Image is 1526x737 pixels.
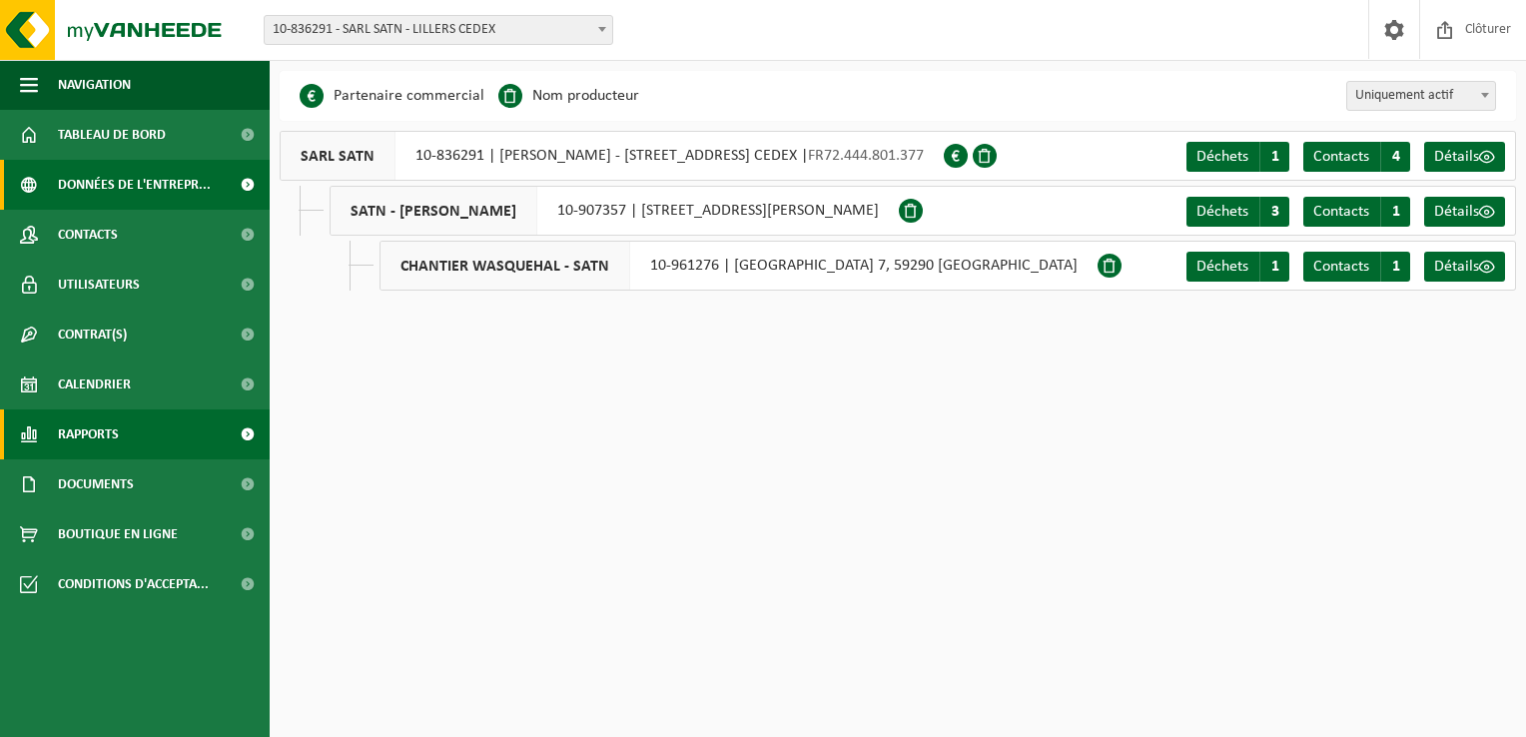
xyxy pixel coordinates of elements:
div: 10-836291 | [PERSON_NAME] - [STREET_ADDRESS] CEDEX | [280,131,944,181]
span: Calendrier [58,360,131,409]
span: Détails [1434,259,1479,275]
span: Uniquement actif [1346,81,1496,111]
span: Contrat(s) [58,310,127,360]
div: 10-907357 | [STREET_ADDRESS][PERSON_NAME] [330,186,899,236]
span: Détails [1434,149,1479,165]
span: SARL SATN [281,132,395,180]
div: 10-961276 | [GEOGRAPHIC_DATA] 7, 59290 [GEOGRAPHIC_DATA] [380,241,1098,291]
span: Déchets [1196,204,1248,220]
li: Nom producteur [498,81,639,111]
a: Détails [1424,142,1505,172]
span: Boutique en ligne [58,509,178,559]
span: Tableau de bord [58,110,166,160]
li: Partenaire commercial [300,81,484,111]
span: Détails [1434,204,1479,220]
span: Documents [58,459,134,509]
a: Déchets 3 [1186,197,1289,227]
span: 1 [1380,252,1410,282]
a: Contacts 1 [1303,197,1410,227]
span: Contacts [1313,204,1369,220]
span: 4 [1380,142,1410,172]
span: Déchets [1196,259,1248,275]
a: Détails [1424,252,1505,282]
span: Données de l'entrepr... [58,160,211,210]
span: 1 [1259,142,1289,172]
span: 1 [1380,197,1410,227]
span: CHANTIER WASQUEHAL - SATN [381,242,630,290]
a: Déchets 1 [1186,142,1289,172]
span: Rapports [58,409,119,459]
a: Contacts 1 [1303,252,1410,282]
span: 10-836291 - SARL SATN - LILLERS CEDEX [264,15,613,45]
span: Conditions d'accepta... [58,559,209,609]
a: Détails [1424,197,1505,227]
span: Contacts [58,210,118,260]
a: Contacts 4 [1303,142,1410,172]
span: Utilisateurs [58,260,140,310]
span: Déchets [1196,149,1248,165]
span: Contacts [1313,259,1369,275]
span: 3 [1259,197,1289,227]
span: Uniquement actif [1347,82,1495,110]
span: FR72.444.801.377 [808,148,924,164]
span: SATN - [PERSON_NAME] [331,187,537,235]
span: 1 [1259,252,1289,282]
span: Contacts [1313,149,1369,165]
span: 10-836291 - SARL SATN - LILLERS CEDEX [265,16,612,44]
a: Déchets 1 [1186,252,1289,282]
span: Navigation [58,60,131,110]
